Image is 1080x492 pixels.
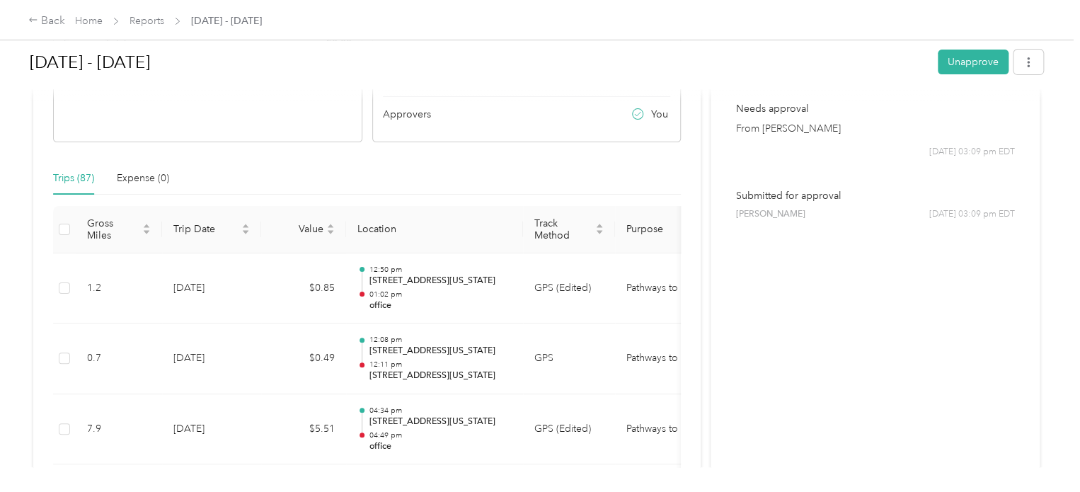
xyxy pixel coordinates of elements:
p: 12:50 pm [369,265,512,275]
p: office [369,440,512,453]
p: [STREET_ADDRESS][US_STATE] [369,370,512,382]
td: $5.51 [261,394,346,465]
span: caret-down [326,228,335,236]
td: $0.49 [261,324,346,394]
span: Value [272,223,323,235]
span: [DATE] - [DATE] [191,13,262,28]
span: caret-down [142,228,151,236]
th: Purpose [615,206,721,253]
p: 12:08 pm [369,335,512,345]
td: [DATE] [162,394,261,465]
span: caret-up [142,222,151,230]
th: Track Method [523,206,615,253]
span: caret-up [595,222,604,230]
span: Purpose [626,223,699,235]
span: Track Method [534,217,592,241]
td: GPS (Edited) [523,253,615,324]
span: caret-down [595,228,604,236]
p: 04:49 pm [369,430,512,440]
p: 04:34 pm [369,406,512,416]
a: Home [75,15,103,27]
td: [DATE] [162,324,261,394]
iframe: Everlance-gr Chat Button Frame [1001,413,1080,492]
p: office [369,299,512,312]
td: 7.9 [76,394,162,465]
p: [STREET_ADDRESS][US_STATE] [369,275,512,287]
th: Location [346,206,523,253]
span: [DATE] 03:09 pm EDT [929,146,1015,159]
span: [DATE] 03:09 pm EDT [929,208,1015,221]
div: Back [28,13,65,30]
span: You [651,107,668,122]
td: [DATE] [162,253,261,324]
p: 01:02 pm [369,290,512,299]
span: caret-up [326,222,335,230]
button: Unapprove [938,50,1009,74]
p: Submitted for approval [735,188,1015,203]
p: [STREET_ADDRESS][US_STATE] [369,416,512,428]
th: Gross Miles [76,206,162,253]
p: 12:11 pm [369,360,512,370]
td: GPS (Edited) [523,394,615,465]
th: Trip Date [162,206,261,253]
div: Trips (87) [53,171,94,186]
td: Pathways to Housing DC [615,394,721,465]
td: $0.85 [261,253,346,324]
span: caret-up [241,222,250,230]
span: Approvers [383,107,431,122]
p: Needs approval [735,101,1015,116]
p: [STREET_ADDRESS][US_STATE] [369,345,512,357]
a: Reports [130,15,164,27]
td: Pathways to Housing DC [615,324,721,394]
span: Trip Date [173,223,239,235]
p: From [PERSON_NAME] [735,121,1015,136]
span: [PERSON_NAME] [735,208,805,221]
th: Value [261,206,346,253]
td: GPS [523,324,615,394]
td: Pathways to Housing DC [615,253,721,324]
span: Gross Miles [87,217,139,241]
h1: Sep 1 - 30, 2025 [30,45,928,79]
span: caret-down [241,228,250,236]
td: 0.7 [76,324,162,394]
div: Expense (0) [117,171,169,186]
td: 1.2 [76,253,162,324]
